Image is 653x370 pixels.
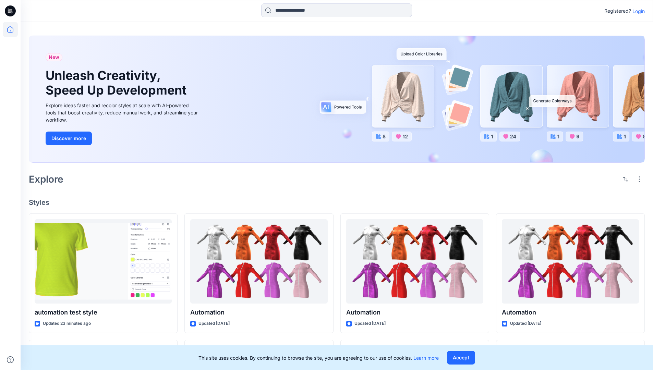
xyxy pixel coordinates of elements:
[49,53,59,61] span: New
[29,174,63,185] h2: Explore
[46,132,92,145] button: Discover more
[46,68,190,98] h1: Unleash Creativity, Speed Up Development
[346,219,483,304] a: Automation
[190,308,327,317] p: Automation
[354,320,386,327] p: Updated [DATE]
[43,320,91,327] p: Updated 23 minutes ago
[604,7,631,15] p: Registered?
[510,320,541,327] p: Updated [DATE]
[413,355,439,361] a: Learn more
[502,219,639,304] a: Automation
[447,351,475,365] button: Accept
[198,320,230,327] p: Updated [DATE]
[35,219,172,304] a: automation test style
[46,102,200,123] div: Explore ideas faster and recolor styles at scale with AI-powered tools that boost creativity, red...
[35,308,172,317] p: automation test style
[346,308,483,317] p: Automation
[198,354,439,361] p: This site uses cookies. By continuing to browse the site, you are agreeing to our use of cookies.
[29,198,645,207] h4: Styles
[46,132,200,145] a: Discover more
[190,219,327,304] a: Automation
[502,308,639,317] p: Automation
[632,8,645,15] p: Login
